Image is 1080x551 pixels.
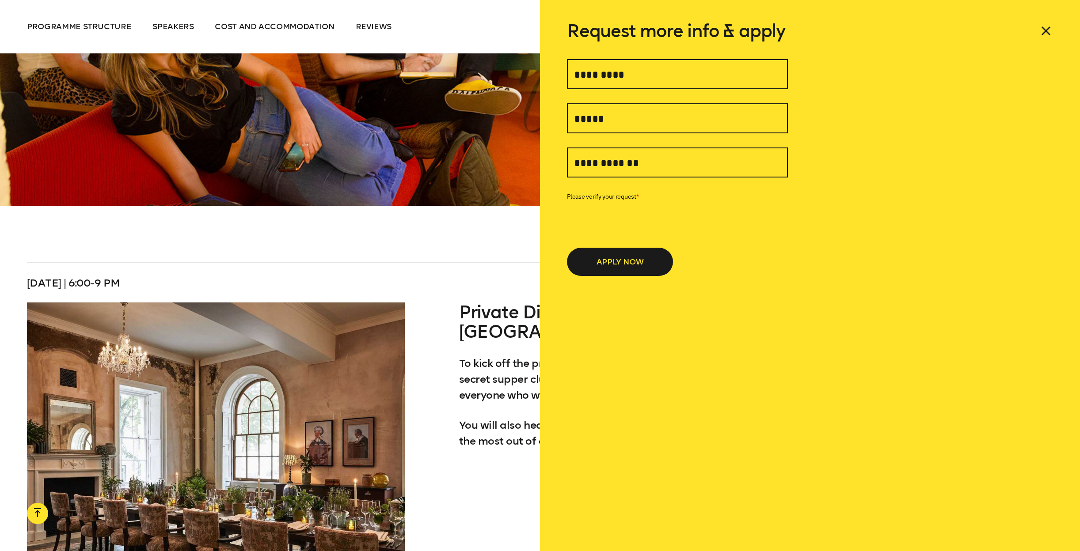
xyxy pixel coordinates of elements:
[567,192,788,201] label: Please verify your request
[356,22,392,31] span: Reviews
[459,355,837,403] p: To kick off the programme, we will host a private dinner in one of London's secret supper clubs, ...
[567,248,673,276] button: APPLY NOW
[567,204,701,238] iframe: reCAPTCHA
[27,22,131,31] span: Programme Structure
[152,22,194,31] span: Speakers
[459,417,837,449] p: You will also hear more about the programme structure and how to get the most out of every day.
[215,22,334,31] span: Cost and Accommodation
[459,302,837,341] h4: Private Dinner with the cohort at [GEOGRAPHIC_DATA]'s secret supper club.
[27,263,837,302] div: [DATE] | 6:00-9 pm
[567,21,1053,41] h6: Request more info & apply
